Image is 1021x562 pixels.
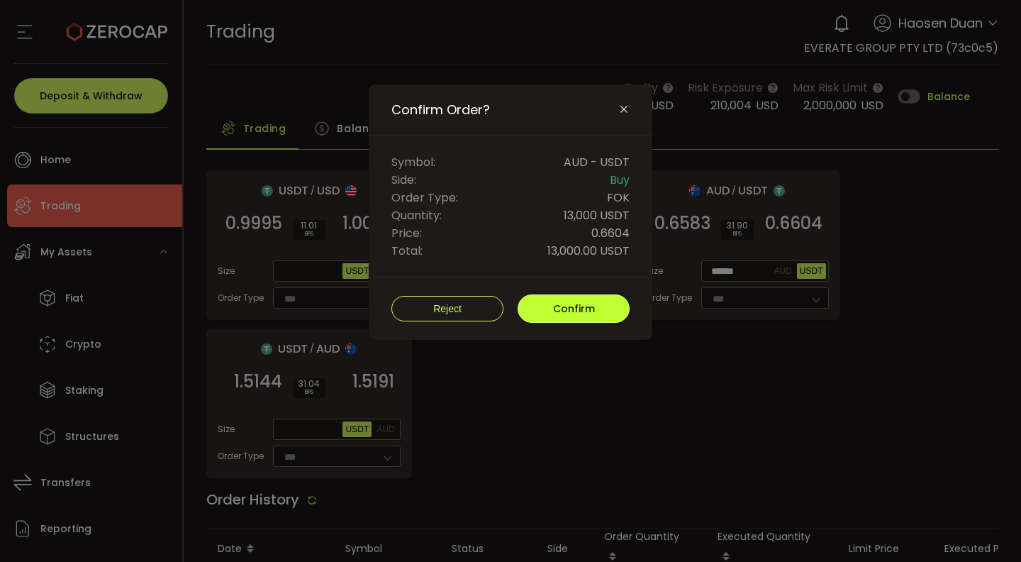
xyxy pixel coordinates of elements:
span: Quantity: [391,206,442,224]
span: 0.6604 [591,224,630,242]
span: Order Type: [391,189,458,206]
div: Confirm Order? [369,84,652,340]
span: Symbol: [391,153,435,171]
span: Confirm [553,302,595,316]
span: Side: [391,171,416,189]
button: Confirm [518,294,630,323]
span: Reject [433,303,462,314]
iframe: Chat Widget [852,409,1021,562]
button: Reject [391,296,503,321]
span: 13,000 USDT [564,206,630,224]
span: AUD - USDT [564,153,630,171]
span: Buy [610,171,630,189]
span: FOK [607,189,630,206]
span: Price: [391,224,422,242]
span: Total: [391,242,423,260]
span: 13,000.00 USDT [547,242,630,260]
